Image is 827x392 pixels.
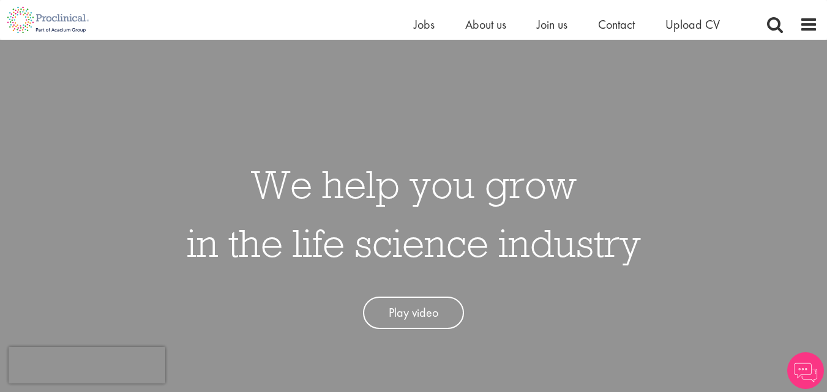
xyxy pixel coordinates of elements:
[598,17,635,32] a: Contact
[187,155,641,272] h1: We help you grow in the life science industry
[363,297,464,329] a: Play video
[414,17,435,32] a: Jobs
[665,17,720,32] a: Upload CV
[537,17,567,32] a: Join us
[787,352,824,389] img: Chatbot
[465,17,506,32] a: About us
